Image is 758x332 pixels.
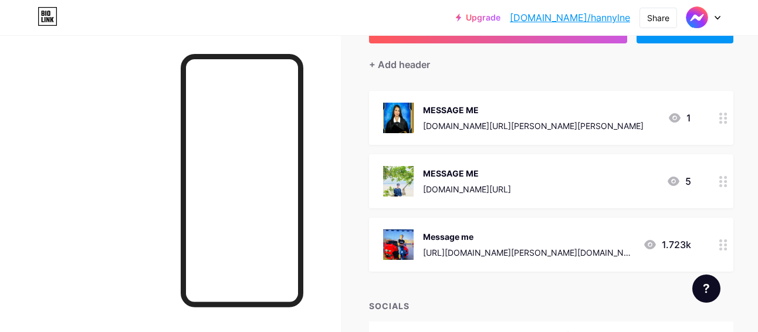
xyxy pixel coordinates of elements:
img: MESSAGE ME [383,166,414,197]
div: Message me [423,231,634,243]
img: Hannyln estrera [686,6,708,29]
a: [DOMAIN_NAME]/hannylne [510,11,630,25]
div: SOCIALS [369,300,733,312]
div: 1.723k [643,238,691,252]
div: [DOMAIN_NAME][URL][PERSON_NAME][PERSON_NAME] [423,120,644,132]
img: MESSAGE ME [383,103,414,133]
div: [DOMAIN_NAME][URL] [423,183,511,195]
a: Upgrade [456,13,500,22]
img: Message me [383,229,414,260]
div: MESSAGE ME [423,104,644,116]
div: 1 [668,111,691,125]
div: [URL][DOMAIN_NAME][PERSON_NAME][DOMAIN_NAME][PERSON_NAME] [423,246,634,259]
div: + Add header [369,57,430,72]
div: Share [647,12,669,24]
div: 5 [666,174,691,188]
div: MESSAGE ME [423,167,511,179]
